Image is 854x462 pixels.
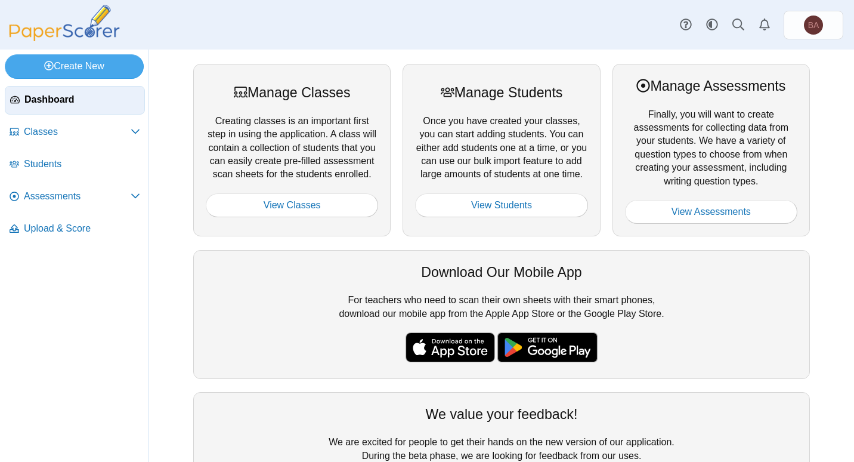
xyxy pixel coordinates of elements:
[403,64,600,236] div: Once you have created your classes, you can start adding students. You can either add students on...
[193,64,391,236] div: Creating classes is an important first step in using the application. A class will contain a coll...
[206,83,378,102] div: Manage Classes
[24,190,131,203] span: Assessments
[5,150,145,179] a: Students
[804,16,823,35] span: Brent Adams
[625,200,797,224] a: View Assessments
[497,332,598,362] img: google-play-badge.png
[415,83,587,102] div: Manage Students
[206,193,378,217] a: View Classes
[5,54,144,78] a: Create New
[625,76,797,96] div: Manage Assessments
[5,5,124,41] img: PaperScorer
[415,193,587,217] a: View Students
[5,118,145,147] a: Classes
[406,332,495,362] img: apple-store-badge.svg
[751,12,778,38] a: Alerts
[612,64,810,236] div: Finally, you will want to create assessments for collecting data from your students. We have a va...
[5,86,145,115] a: Dashboard
[206,263,797,282] div: Download Our Mobile App
[5,183,145,211] a: Assessments
[193,250,810,379] div: For teachers who need to scan their own sheets with their smart phones, download our mobile app f...
[24,158,140,171] span: Students
[5,33,124,43] a: PaperScorer
[784,11,843,39] a: Brent Adams
[24,125,131,138] span: Classes
[808,21,819,29] span: Brent Adams
[24,222,140,235] span: Upload & Score
[5,215,145,244] a: Upload & Score
[206,405,797,424] div: We value your feedback!
[24,93,140,106] span: Dashboard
